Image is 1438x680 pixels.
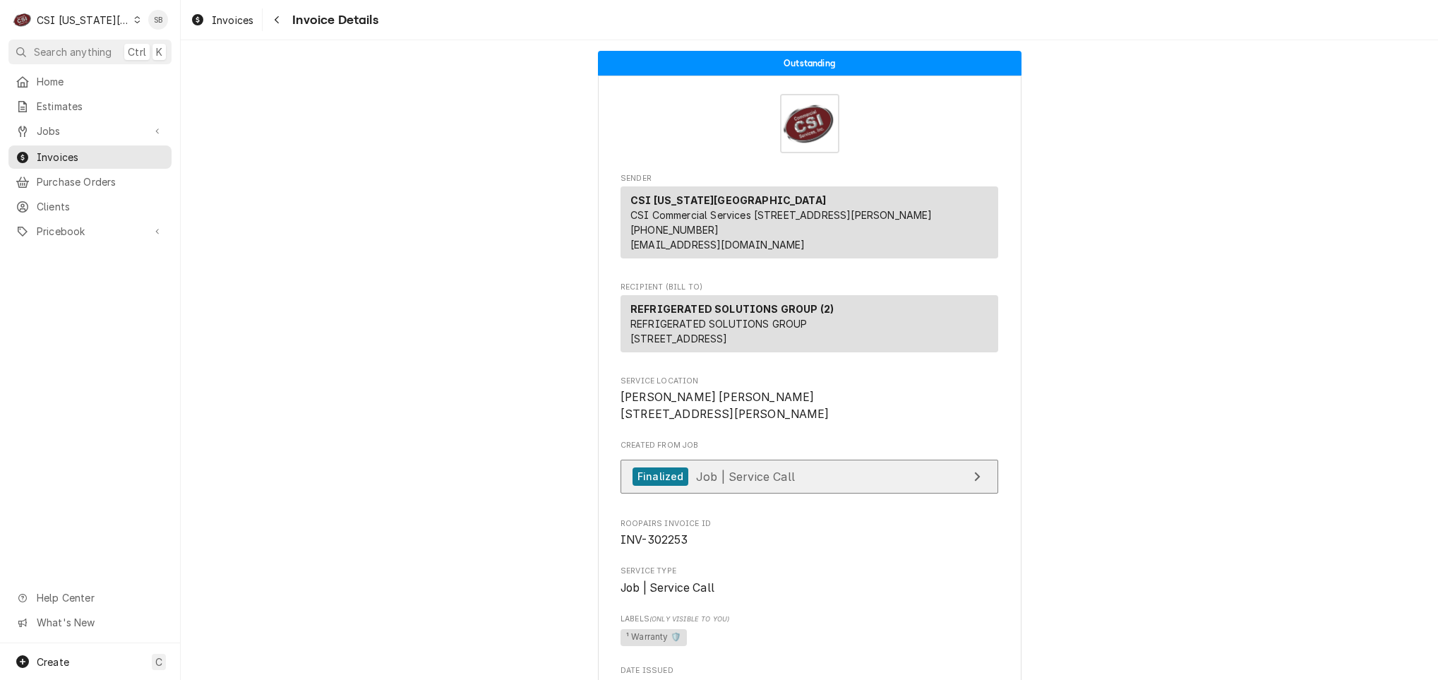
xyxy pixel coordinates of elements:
a: Go to What's New [8,611,172,634]
span: [object Object] [621,627,998,648]
span: Job | Service Call [696,469,795,483]
a: Estimates [8,95,172,118]
a: Go to Jobs [8,119,172,143]
div: CSI [US_STATE][GEOGRAPHIC_DATA] [37,13,130,28]
span: Roopairs Invoice ID [621,532,998,549]
span: Pricebook [37,224,143,239]
span: Invoice Details [288,11,378,30]
span: Home [37,74,164,89]
a: View Job [621,460,998,494]
span: Service Location [621,389,998,422]
span: K [156,44,162,59]
a: [PHONE_NUMBER] [630,224,719,236]
span: Roopairs Invoice ID [621,518,998,530]
a: Home [8,70,172,93]
div: Shayla Bell's Avatar [148,10,168,30]
div: [object Object] [621,614,998,648]
span: Invoices [212,13,253,28]
div: Invoice Recipient [621,282,998,359]
div: Recipient (Bill To) [621,295,998,352]
span: Estimates [37,99,164,114]
span: Service Type [621,566,998,577]
span: Labels [621,614,998,625]
div: Invoice Sender [621,173,998,265]
a: Purchase Orders [8,170,172,193]
strong: REFRIGERATED SOLUTIONS GROUP (2) [630,303,834,315]
span: Recipient (Bill To) [621,282,998,293]
span: Help Center [37,590,163,605]
span: Create [37,656,69,668]
div: SB [148,10,168,30]
span: [PERSON_NAME] [PERSON_NAME] [STREET_ADDRESS][PERSON_NAME] [621,390,829,421]
a: Clients [8,195,172,218]
div: Sender [621,186,998,264]
span: Invoices [37,150,164,165]
span: Clients [37,199,164,214]
div: C [13,10,32,30]
span: REFRIGERATED SOLUTIONS GROUP [STREET_ADDRESS] [630,318,807,345]
span: CSI Commercial Services [STREET_ADDRESS][PERSON_NAME] [630,209,932,221]
span: Jobs [37,124,143,138]
span: Search anything [34,44,112,59]
span: Date Issued [621,665,998,676]
span: C [155,655,162,669]
a: Invoices [185,8,259,32]
div: CSI Kansas City's Avatar [13,10,32,30]
a: Go to Help Center [8,586,172,609]
div: Finalized [633,467,688,487]
div: Service Location [621,376,998,423]
div: Recipient (Bill To) [621,295,998,358]
span: Sender [621,173,998,184]
a: Go to Pricebook [8,220,172,243]
span: INV-302253 [621,533,688,547]
div: Status [598,51,1021,76]
span: (Only Visible to You) [649,615,729,623]
div: Created From Job [621,440,998,501]
span: ¹ Warranty 🛡️ [621,629,687,646]
div: Service Type [621,566,998,596]
span: Purchase Orders [37,174,164,189]
span: What's New [37,615,163,630]
span: Job | Service Call [621,581,714,595]
a: [EMAIL_ADDRESS][DOMAIN_NAME] [630,239,805,251]
a: Invoices [8,145,172,169]
div: Roopairs Invoice ID [621,518,998,549]
span: Service Location [621,376,998,387]
span: Outstanding [784,59,835,68]
span: Service Type [621,580,998,597]
img: Logo [780,94,839,153]
button: Search anythingCtrlK [8,40,172,64]
strong: CSI [US_STATE][GEOGRAPHIC_DATA] [630,194,826,206]
span: Created From Job [621,440,998,451]
div: Sender [621,186,998,258]
button: Navigate back [265,8,288,31]
span: Ctrl [128,44,146,59]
